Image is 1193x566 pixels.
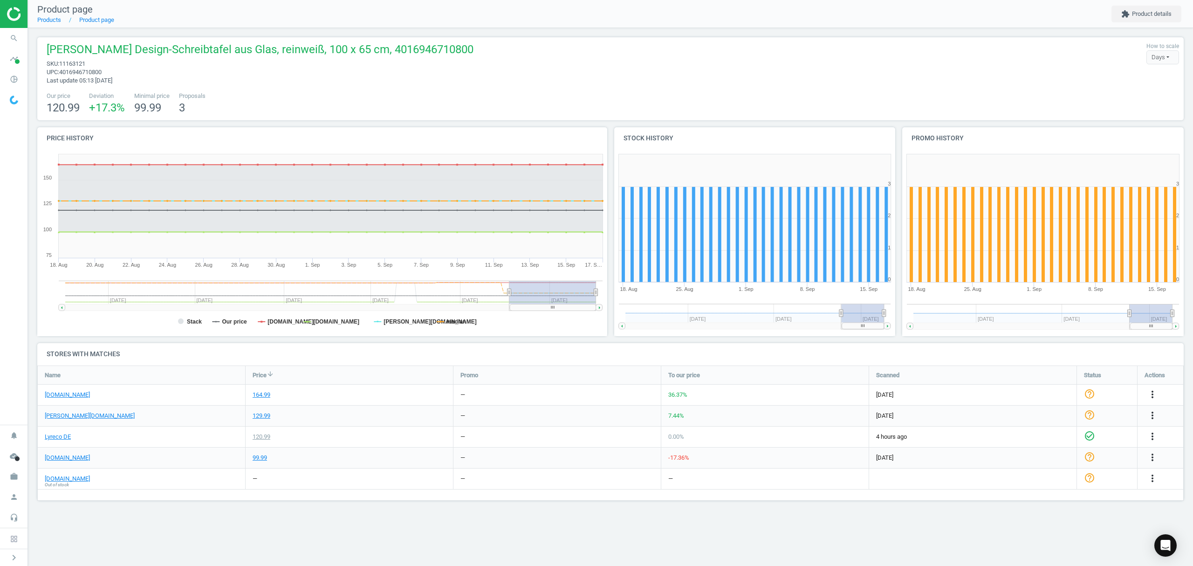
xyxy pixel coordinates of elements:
div: — [253,475,257,483]
text: 75 [46,252,52,258]
span: Minimal price [134,92,170,100]
span: Product page [37,4,93,15]
i: person [5,488,23,506]
i: timeline [5,50,23,68]
i: more_vert [1147,452,1158,463]
text: 0 [888,276,891,282]
button: more_vert [1147,410,1158,422]
tspan: [PERSON_NAME][DOMAIN_NAME] [384,318,476,325]
div: Days [1146,50,1179,64]
img: ajHJNr6hYgQAAAAASUVORK5CYII= [7,7,73,21]
i: more_vert [1147,389,1158,400]
tspan: 15. Sep [860,286,878,292]
button: more_vert [1147,389,1158,401]
i: pie_chart_outlined [5,70,23,88]
i: more_vert [1147,410,1158,421]
tspan: Our price [222,318,247,325]
a: [DOMAIN_NAME] [45,454,90,462]
tspan: median [446,318,466,325]
tspan: 15. Sep [1148,286,1166,292]
text: 0 [1176,276,1179,282]
label: How to scale [1146,42,1179,50]
span: 7.44 % [668,412,684,419]
span: To our price [668,371,700,379]
span: Proposals [179,92,206,100]
button: extensionProduct details [1111,6,1181,22]
button: more_vert [1147,473,1158,485]
i: work [5,468,23,485]
a: [PERSON_NAME][DOMAIN_NAME] [45,412,135,420]
text: 1 [888,245,891,250]
span: upc : [47,69,59,76]
tspan: 18. Aug [620,286,637,292]
tspan: [DOMAIN_NAME] [267,318,314,325]
a: Product page [79,16,114,23]
span: Status [1084,371,1101,379]
h4: Stock history [614,127,896,149]
span: [DATE] [876,412,1070,420]
tspan: 18. Aug [50,262,67,268]
i: arrow_downward [267,370,274,378]
tspan: 11. Sep [485,262,503,268]
i: notifications [5,427,23,444]
button: more_vert [1147,452,1158,464]
span: 4016946710800 [59,69,102,76]
i: chevron_right [8,552,20,563]
text: 1 [1176,245,1179,250]
i: more_vert [1147,473,1158,484]
tspan: 24. Aug [159,262,176,268]
tspan: 28. Aug [231,262,248,268]
i: headset_mic [5,509,23,526]
span: 0.00 % [668,433,684,440]
tspan: 17. S… [585,262,602,268]
i: help_outline [1084,451,1095,462]
tspan: 30. Aug [267,262,285,268]
span: 99.99 [134,101,161,114]
tspan: 9. Sep [450,262,465,268]
tspan: 25. Aug [676,286,693,292]
i: search [5,29,23,47]
tspan: 18. Aug [908,286,926,292]
div: — [460,412,465,420]
tspan: 1. Sep [1027,286,1042,292]
img: wGWNvw8QSZomAAAAABJRU5ErkJggg== [10,96,18,104]
span: [DATE] [876,391,1070,399]
span: [DATE] [876,454,1070,462]
a: [DOMAIN_NAME] [45,391,90,399]
span: Price [253,371,267,379]
span: +17.3 % [89,101,125,114]
tspan: 8. Sep [1088,286,1103,292]
tspan: 1. Sep [739,286,754,292]
span: 36.37 % [668,391,687,398]
span: 11163121 [59,60,85,67]
div: — [668,475,673,483]
span: Name [45,371,61,379]
tspan: 26. Aug [195,262,213,268]
tspan: 22. Aug [123,262,140,268]
button: more_vert [1147,431,1158,443]
span: Deviation [89,92,125,100]
i: help_outline [1084,409,1095,420]
a: [DOMAIN_NAME] [45,475,90,483]
span: -17.36 % [668,454,689,461]
span: Promo [460,371,478,379]
i: help_outline [1084,472,1095,483]
i: extension [1121,10,1130,18]
text: 2 [1176,213,1179,218]
a: Products [37,16,61,23]
span: 120.99 [47,101,80,114]
tspan: 5. Sep [377,262,392,268]
i: help_outline [1084,388,1095,399]
h4: Stores with matches [37,343,1184,365]
div: 120.99 [253,433,270,441]
div: — [460,454,465,462]
span: Our price [47,92,80,100]
tspan: 1. Sep [305,262,320,268]
text: 125 [43,200,52,206]
h4: Price history [37,127,607,149]
span: [PERSON_NAME] Design-Schreibtafel aus Glas, reinweiß, 100 x 65 cm, 4016946710800 [47,42,473,60]
i: check_circle_outline [1084,430,1095,441]
span: Scanned [876,371,899,379]
div: 164.99 [253,391,270,399]
text: 2 [888,213,891,218]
